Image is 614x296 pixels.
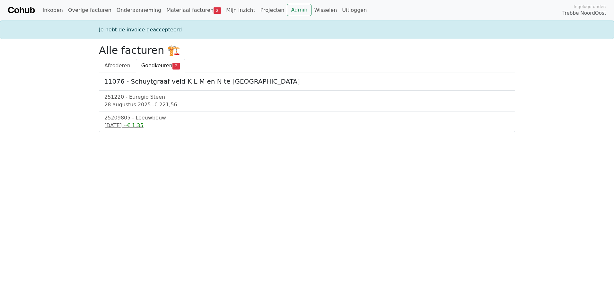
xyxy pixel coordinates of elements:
[141,62,172,69] span: Goedkeuren
[125,122,144,128] span: -€ 1,35
[104,62,130,69] span: Afcoderen
[574,4,606,10] span: Ingelogd onder:
[104,93,510,109] a: 251220 - Euregio Steen28 augustus 2025 -€ 221,56
[8,3,35,18] a: Cohub
[258,4,287,17] a: Projecten
[99,44,515,56] h2: Alle facturen 🏗️
[99,59,136,72] a: Afcoderen
[104,114,510,122] div: 25209805 - Leeuwbouw
[95,26,519,34] div: Je hebt de invoice geaccepteerd
[311,4,339,17] a: Wisselen
[104,122,510,129] div: [DATE] -
[172,63,180,69] span: 2
[104,101,510,109] div: 28 augustus 2025 -
[40,4,65,17] a: Inkopen
[104,78,510,85] h5: 11076 - Schuytgraaf veld K L M en N te [GEOGRAPHIC_DATA]
[104,93,510,101] div: 251220 - Euregio Steen
[114,4,164,17] a: Onderaanneming
[136,59,185,72] a: Goedkeuren2
[164,4,224,17] a: Materiaal facturen2
[287,4,311,16] a: Admin
[104,114,510,129] a: 25209805 - Leeuwbouw[DATE] --€ 1,35
[563,10,606,17] span: Trebbe NoordOost
[154,102,177,108] span: € 221,56
[214,7,221,14] span: 2
[224,4,258,17] a: Mijn inzicht
[66,4,114,17] a: Overige facturen
[339,4,369,17] a: Uitloggen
